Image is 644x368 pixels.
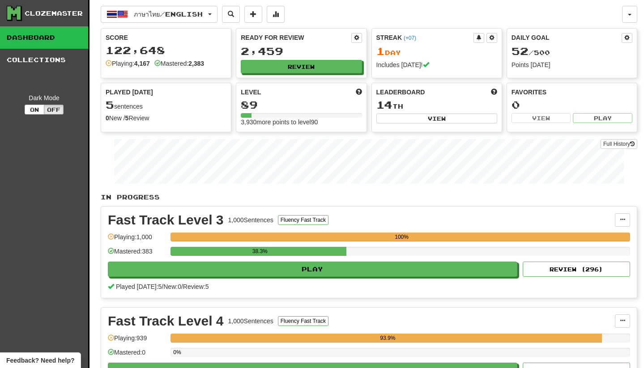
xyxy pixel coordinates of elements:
div: 93.9% [173,334,602,343]
button: On [25,105,44,114]
div: Streak [376,33,473,42]
div: Points [DATE] [512,60,632,69]
div: Ready for Review [241,33,351,42]
div: Favorites [512,88,632,97]
button: Review [241,60,362,73]
div: 89 [241,99,362,110]
div: Fast Track Level 4 [108,314,224,328]
div: Mastered: 383 [108,247,166,262]
p: In Progress [101,193,637,202]
div: Daily Goal [512,33,622,43]
button: View [512,113,571,123]
span: / 500 [512,49,550,56]
div: Mastered: 0 [108,348,166,363]
span: Open feedback widget [6,356,74,365]
button: Play [573,113,632,123]
button: Search sentences [222,6,240,23]
div: 38.3% [173,247,346,256]
span: Level [241,88,261,97]
button: ภาษาไทย/English [101,6,218,23]
span: Score more points to level up [356,88,362,97]
button: Off [44,105,64,114]
div: Playing: [106,59,150,68]
div: Playing: 939 [108,334,166,348]
button: View [376,114,497,123]
span: Leaderboard [376,88,425,97]
div: New / Review [106,114,226,123]
span: ภาษาไทย / English [134,10,203,18]
span: / [181,283,183,290]
span: Played [DATE]: 5 [116,283,162,290]
span: / [162,283,163,290]
a: (+07) [404,35,416,41]
button: Add sentence to collection [244,6,262,23]
span: This week in points, UTC [491,88,497,97]
div: 0 [512,99,632,110]
span: Review: 5 [183,283,209,290]
div: Fast Track Level 3 [108,213,224,227]
span: 14 [376,98,392,111]
span: New: 0 [163,283,181,290]
div: 1,000 Sentences [228,216,273,224]
button: Fluency Fast Track [278,316,328,326]
div: 122,648 [106,45,226,56]
strong: 5 [125,114,129,122]
div: 100% [173,233,630,241]
div: th [376,99,497,111]
div: sentences [106,99,226,111]
div: Score [106,33,226,42]
a: Full History [601,139,637,149]
div: 3,930 more points to level 90 [241,118,362,127]
button: Fluency Fast Track [278,215,328,225]
span: 5 [106,98,114,111]
div: Includes [DATE]! [376,60,497,69]
button: Review (296) [523,262,630,277]
strong: 0 [106,114,109,122]
div: 2,459 [241,46,362,57]
span: Played [DATE] [106,88,153,97]
div: Clozemaster [25,9,83,18]
div: 1,000 Sentences [228,317,273,326]
div: Mastered: [154,59,204,68]
strong: 4,167 [134,60,150,67]
div: Playing: 1,000 [108,233,166,247]
div: Dark Mode [7,93,81,102]
button: More stats [267,6,285,23]
span: 52 [512,45,529,57]
strong: 2,383 [188,60,204,67]
button: Play [108,262,517,277]
div: Day [376,46,497,57]
span: 1 [376,45,385,57]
